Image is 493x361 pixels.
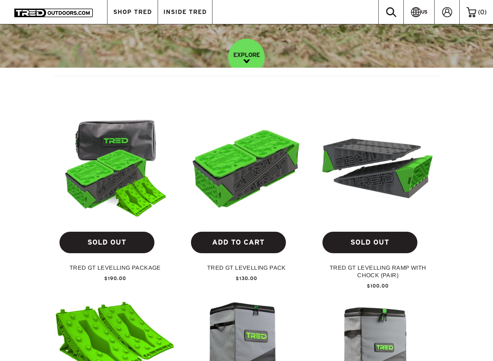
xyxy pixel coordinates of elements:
[480,9,484,15] span: 0
[318,283,438,288] a: $100.00
[187,106,307,226] a: TRED GT LEVELLING PACK
[228,39,265,75] a: EXPLORE
[466,7,476,17] img: cart-icon
[113,9,152,15] span: SHOP TRED
[318,106,438,226] a: TRED GT LEVELLING RAMP WITH CHOCK (PAIR)
[367,283,389,289] span: $100.00
[478,9,487,15] span: ( )
[55,106,175,226] a: TRED GT Levelling Package
[55,264,175,276] a: TRED GT Levelling Package
[59,232,154,253] a: SOLD OUT
[236,276,257,281] span: $130.00
[55,276,175,281] a: $190.00
[322,232,417,253] a: SOLD OUT
[191,232,286,253] a: ADD TO CART
[14,9,93,17] img: TRED Outdoors America
[187,276,307,281] a: $130.00
[104,276,126,281] span: $190.00
[318,264,438,284] a: TRED GT LEVELLING RAMP WITH CHOCK (PAIR)
[163,9,207,15] span: INSIDE TRED
[187,264,307,276] a: TRED GT LEVELLING PACK
[243,59,250,63] img: down-image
